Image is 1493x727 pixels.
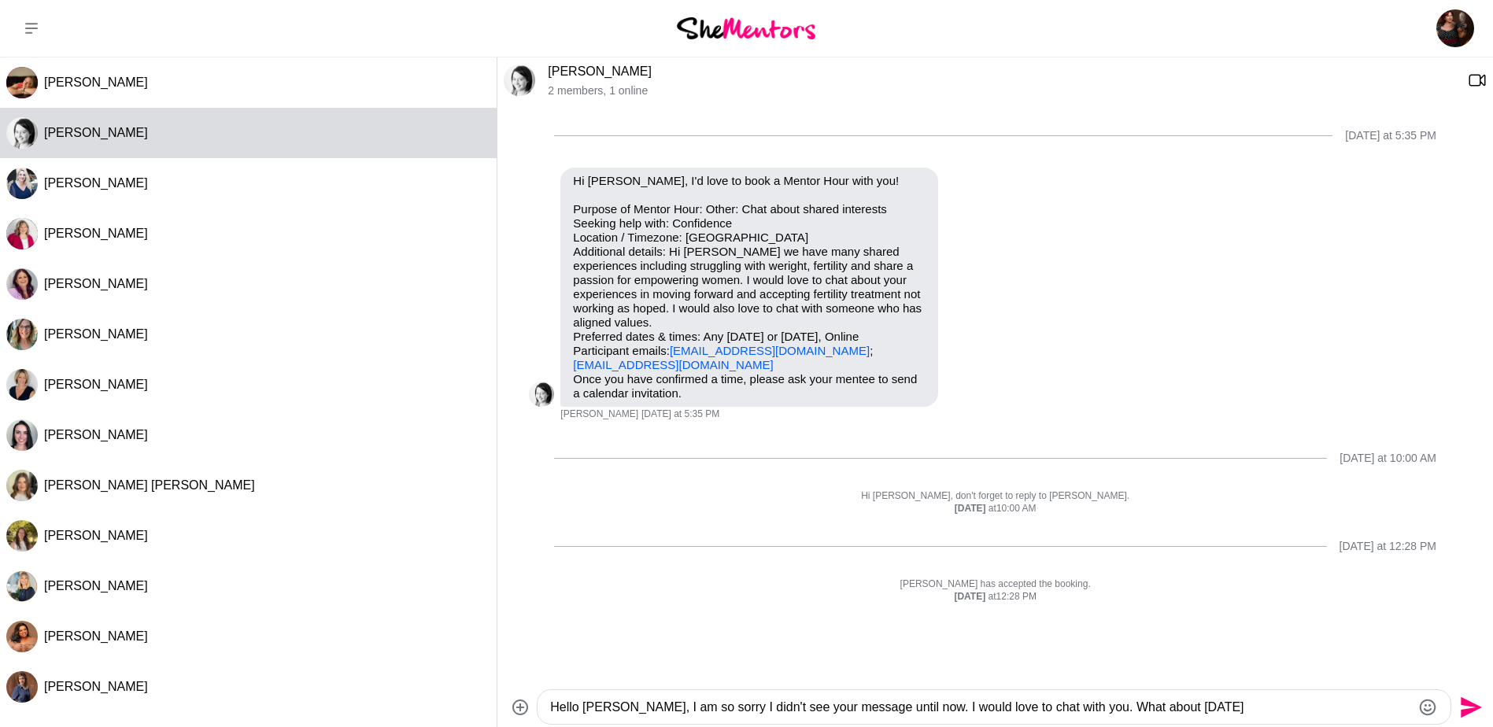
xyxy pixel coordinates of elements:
div: Sarah Vizer [6,67,38,98]
img: R [6,621,38,652]
div: Kara Tieman [529,382,554,407]
img: L [6,570,38,602]
a: [PERSON_NAME] [548,65,652,78]
p: [PERSON_NAME] has accepted the booking. [529,578,1462,591]
div: Athena Daniels [6,168,38,199]
div: Jeanene Tracy [6,319,38,350]
span: [PERSON_NAME] [44,428,148,441]
img: A [6,168,38,199]
div: Kara Tieman [504,65,535,96]
strong: [DATE] [955,503,989,514]
time: 2025-09-27T08:05:39.996Z [641,408,719,421]
div: [DATE] at 10:00 AM [1340,452,1436,465]
p: Hi [PERSON_NAME], don't forget to reply to [PERSON_NAME]. [529,490,1462,503]
img: B [6,268,38,300]
p: Once you have confirmed a time, please ask your mentee to send a calendar invitation. [573,372,926,400]
a: [EMAIL_ADDRESS][DOMAIN_NAME] [573,358,773,371]
img: L [6,419,38,451]
span: [PERSON_NAME] [44,277,148,290]
span: [PERSON_NAME] [44,579,148,592]
img: K [504,65,535,96]
span: [PERSON_NAME] [44,680,148,693]
div: Anne Verdonk [6,520,38,552]
div: Laura Thain [6,570,38,602]
textarea: Type your message [550,698,1411,717]
div: at 10:00 AM [529,503,1462,515]
strong: [DATE] [954,591,988,602]
span: [PERSON_NAME] [PERSON_NAME] [44,478,255,492]
div: Amberlie Jane [6,470,38,501]
a: [EMAIL_ADDRESS][DOMAIN_NAME] [670,344,870,357]
span: [PERSON_NAME] [44,529,148,542]
span: [PERSON_NAME] [44,126,148,139]
p: Hi [PERSON_NAME], I'd love to book a Mentor Hour with you! [573,174,926,188]
img: J [6,319,38,350]
div: Lory Costa [6,419,38,451]
p: 2 members , 1 online [548,84,1455,98]
div: Bobbi Barrington [6,268,38,300]
button: Emoji picker [1418,698,1437,717]
img: S [6,67,38,98]
img: C [6,671,38,703]
img: K [6,117,38,149]
div: at 12:28 PM [529,591,1462,603]
span: [PERSON_NAME] [44,378,148,391]
div: Rani Dhaschainey [6,621,38,652]
div: Kate Boorer [6,369,38,400]
div: [DATE] at 12:28 PM [1340,540,1436,553]
img: She Mentors Logo [677,17,815,39]
span: [PERSON_NAME] [44,629,148,643]
div: Kara Tieman [6,117,38,149]
img: Melissa Rodda [1436,9,1474,47]
div: [DATE] at 5:35 PM [1345,129,1436,142]
img: A [6,470,38,501]
span: [PERSON_NAME] [44,176,148,190]
span: [PERSON_NAME] [560,408,638,421]
div: Sharon Crocombe-Woodward [6,218,38,249]
img: A [6,520,38,552]
div: Cintia Hernandez [6,671,38,703]
span: [PERSON_NAME] [44,227,148,240]
button: Send [1451,689,1487,725]
img: S [6,218,38,249]
span: [PERSON_NAME] [44,327,148,341]
p: Purpose of Mentor Hour: Other: Chat about shared interests Seeking help with: Confidence Location... [573,202,926,372]
span: [PERSON_NAME] [44,76,148,89]
img: K [529,382,554,407]
img: K [6,369,38,400]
